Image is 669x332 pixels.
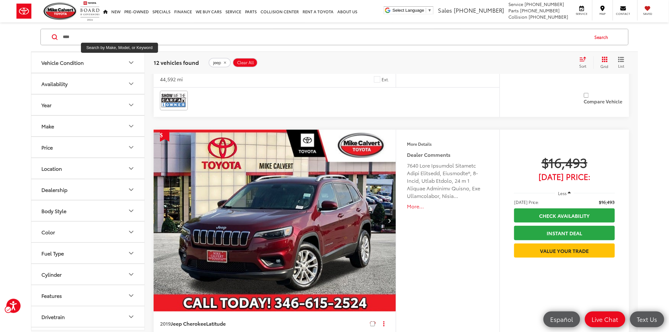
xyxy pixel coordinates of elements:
div: Year [127,101,135,109]
div: Make [41,123,54,129]
span: Collision [509,14,528,20]
button: Vehicle ConditionVehicle Condition [31,52,145,73]
span: $16,493 [514,154,615,170]
span: 2019 [160,320,171,327]
div: Vehicle Condition [127,59,135,66]
span: $16,493 [599,199,615,205]
span: Less [558,190,567,196]
span: Service [575,12,589,16]
img: CarFax One Owner [161,92,187,109]
div: Features [41,292,62,298]
div: Make [127,122,135,130]
div: Year [41,102,52,108]
a: 2019 Jeep Cherokee Latitude2019 Jeep Cherokee Latitude2019 Jeep Cherokee Latitude2019 Jeep Cherok... [153,130,396,311]
div: Page Menu [576,56,629,69]
button: Less [555,188,574,199]
span: Service [509,1,524,7]
span: ▼ [428,8,432,13]
span: Live Chat [589,315,622,323]
img: 2019 Jeep Cherokee Latitude [153,130,396,312]
img: Mike Calvert Toyota Houston, TX [44,3,77,20]
div: 44,592 mi [160,76,183,83]
span: Sales [438,6,452,14]
span: Saved [641,12,655,16]
a: Check Availability [514,208,615,223]
div: Drivetrain [41,314,65,320]
input: Compare Vehicle [584,93,589,98]
button: DrivetrainDrivetrain [31,306,145,327]
button: Clear All [233,58,258,67]
span: Sort [580,63,586,69]
span: Select Language [393,8,424,13]
div: Price [127,144,135,151]
div: Body Style [41,208,66,214]
div: Availability [41,81,68,87]
button: remove jeep [209,58,231,67]
div: Fuel Type [127,249,135,257]
span: Grid [601,64,609,69]
button: More... [407,203,488,210]
button: Fuel TypeFuel Type [31,243,145,263]
a: Select Language​ [393,8,432,13]
span: Jeep Cherokee [171,320,206,327]
a: Text Us [630,311,664,327]
a: Español [543,311,580,327]
span: Text Us [634,315,660,323]
h4: More Details [407,142,488,146]
button: Select sort value [576,56,593,69]
span: Latitude [206,320,226,327]
div: Color [41,229,55,235]
h5: Dealer Comments [407,151,488,158]
span: Alpine White Clearcoat [374,76,380,83]
span: 12 vehicles found [154,58,199,66]
button: DealershipDealership [31,179,145,200]
span: Contact [616,12,630,16]
div: Price [41,144,53,150]
button: AvailabilityAvailability [31,73,145,94]
button: FeaturesFeatures [31,285,145,306]
button: List View [613,56,629,69]
span: Ext. [382,77,390,83]
div: Color [127,228,135,236]
span: [DATE] Price: [514,173,615,180]
span: [PHONE_NUMBER] [520,7,560,14]
button: PricePrice [31,137,145,157]
div: Location [127,165,135,172]
label: Compare Vehicle [584,99,623,104]
div: Drivetrain [127,313,135,321]
a: Value Your Trade [514,243,615,258]
span: Clear All [237,60,254,65]
a: 2019Jeep CherokeeLatitude [160,320,368,327]
span: [DATE] Price: [514,199,539,205]
span: Parts [509,7,519,14]
span: [PHONE_NUMBER] [525,1,564,7]
div: Body Style [127,207,135,215]
div: Fuel Type [41,250,64,256]
div: 7640 Lore Ipsumdol Sitametc Adipi Elitsedd, Eiusmodte®, 8-Incid, Utlab Etdolo, 24 m 1 Aliquae Adm... [407,162,488,200]
input: Search by Make, Model, or Keyword [62,29,589,45]
div: Dealership [127,186,135,194]
button: Body StyleBody Style [31,200,145,221]
span: [PHONE_NUMBER] [454,6,504,14]
button: Grid View [593,56,613,69]
div: Cylinder [41,271,62,277]
button: Actions [378,318,390,329]
button: LocationLocation [31,158,145,179]
div: Vehicle Condition [41,59,84,65]
div: Cylinder [127,271,135,278]
button: ColorColor [31,222,145,242]
span: Español [547,315,576,323]
div: Location [41,165,62,171]
div: Dealership [41,187,67,193]
button: CylinderCylinder [31,264,145,285]
input: Save this vehicle [370,322,375,326]
button: YearYear [31,95,145,115]
span: Get Price Drop Alert [160,130,169,142]
button: MakeMake [31,116,145,136]
span: List [618,63,624,69]
button: Search [589,29,617,45]
div: 2019 Jeep Cherokee Latitude 0 [153,130,396,311]
span: [PHONE_NUMBER] [529,14,568,20]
